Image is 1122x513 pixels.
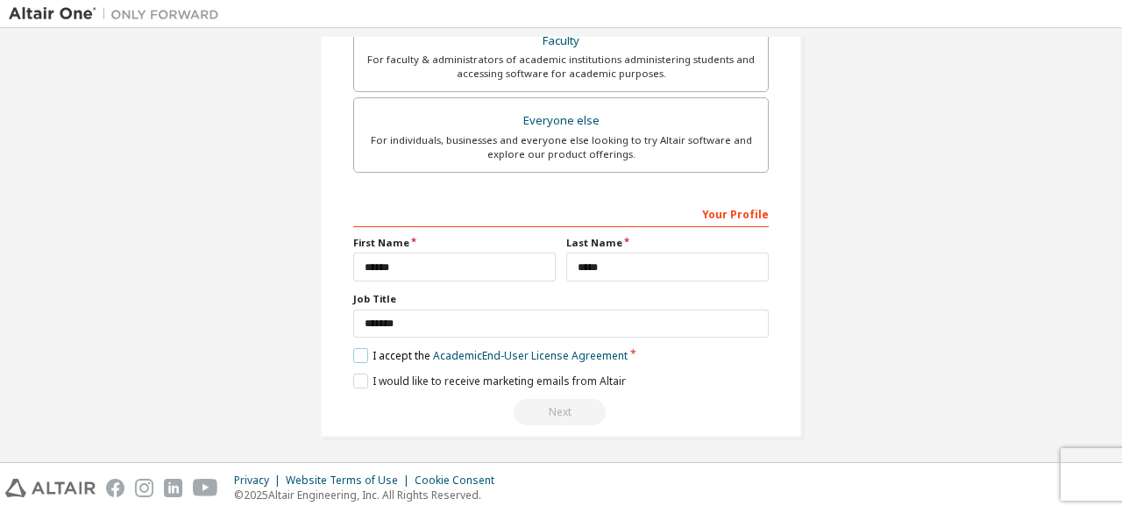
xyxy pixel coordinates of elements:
[365,29,757,53] div: Faculty
[286,474,415,488] div: Website Terms of Use
[365,53,757,81] div: For faculty & administrators of academic institutions administering students and accessing softwa...
[234,474,286,488] div: Privacy
[193,479,218,497] img: youtube.svg
[415,474,505,488] div: Cookie Consent
[353,199,769,227] div: Your Profile
[353,292,769,306] label: Job Title
[353,374,626,388] label: I would like to receive marketing emails from Altair
[353,399,769,425] div: Read and acccept EULA to continue
[9,5,228,23] img: Altair One
[5,479,96,497] img: altair_logo.svg
[365,133,757,161] div: For individuals, businesses and everyone else looking to try Altair software and explore our prod...
[365,109,757,133] div: Everyone else
[566,236,769,250] label: Last Name
[106,479,124,497] img: facebook.svg
[164,479,182,497] img: linkedin.svg
[353,236,556,250] label: First Name
[353,348,628,363] label: I accept the
[234,488,505,502] p: © 2025 Altair Engineering, Inc. All Rights Reserved.
[135,479,153,497] img: instagram.svg
[433,348,628,363] a: Academic End-User License Agreement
